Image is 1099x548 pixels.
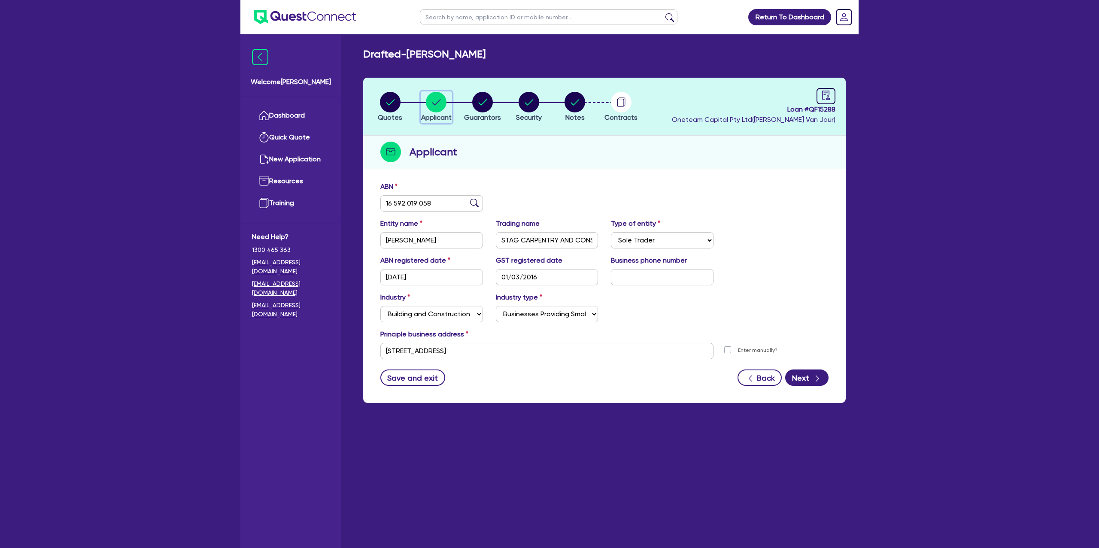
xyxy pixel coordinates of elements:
img: step-icon [380,142,401,162]
a: [EMAIL_ADDRESS][DOMAIN_NAME] [252,279,330,297]
button: Notes [564,91,586,123]
label: Principle business address [380,329,468,339]
button: Guarantors [464,91,501,123]
span: Loan # QF15288 [672,104,835,115]
button: Applicant [421,91,452,123]
span: Contracts [604,113,638,121]
h2: Applicant [410,144,457,160]
span: Quotes [378,113,402,121]
img: abn-lookup icon [470,199,479,207]
img: quick-quote [259,132,269,142]
button: Back [738,369,782,386]
img: quest-connect-logo-blue [254,10,356,24]
span: Applicant [421,113,452,121]
a: Dashboard [252,105,330,127]
button: Next [785,369,829,386]
a: Quick Quote [252,127,330,148]
input: DD / MM / YYYY [496,269,598,285]
button: Security [516,91,542,123]
a: Training [252,192,330,214]
a: [EMAIL_ADDRESS][DOMAIN_NAME] [252,258,330,276]
label: Industry type [496,292,542,303]
input: Search by name, application ID or mobile number... [420,9,677,24]
span: Guarantors [464,113,501,121]
label: Enter manually? [738,346,777,354]
img: icon-menu-close [252,49,268,65]
span: Security [516,113,542,121]
span: 1300 465 363 [252,245,330,254]
a: New Application [252,148,330,170]
button: Quotes [377,91,403,123]
label: Business phone number [611,255,687,266]
label: Industry [380,292,410,303]
span: Oneteam Capital Pty Ltd ( [PERSON_NAME] Van Jour ) [672,115,835,124]
label: Type of entity [611,218,660,229]
img: new-application [259,154,269,164]
a: Return To Dashboard [748,9,831,25]
button: Save and exit [380,369,445,386]
a: Resources [252,170,330,192]
span: Notes [565,113,585,121]
label: Entity name [380,218,422,229]
input: DD / MM / YYYY [380,269,483,285]
label: ABN [380,182,398,192]
h2: Drafted - [PERSON_NAME] [363,48,486,61]
label: ABN registered date [380,255,450,266]
button: Contracts [604,91,638,123]
label: GST registered date [496,255,562,266]
img: training [259,198,269,208]
span: audit [821,91,831,100]
label: Trading name [496,218,540,229]
span: Welcome [PERSON_NAME] [251,77,331,87]
a: [EMAIL_ADDRESS][DOMAIN_NAME] [252,301,330,319]
img: resources [259,176,269,186]
span: Need Help? [252,232,330,242]
a: Dropdown toggle [833,6,855,28]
